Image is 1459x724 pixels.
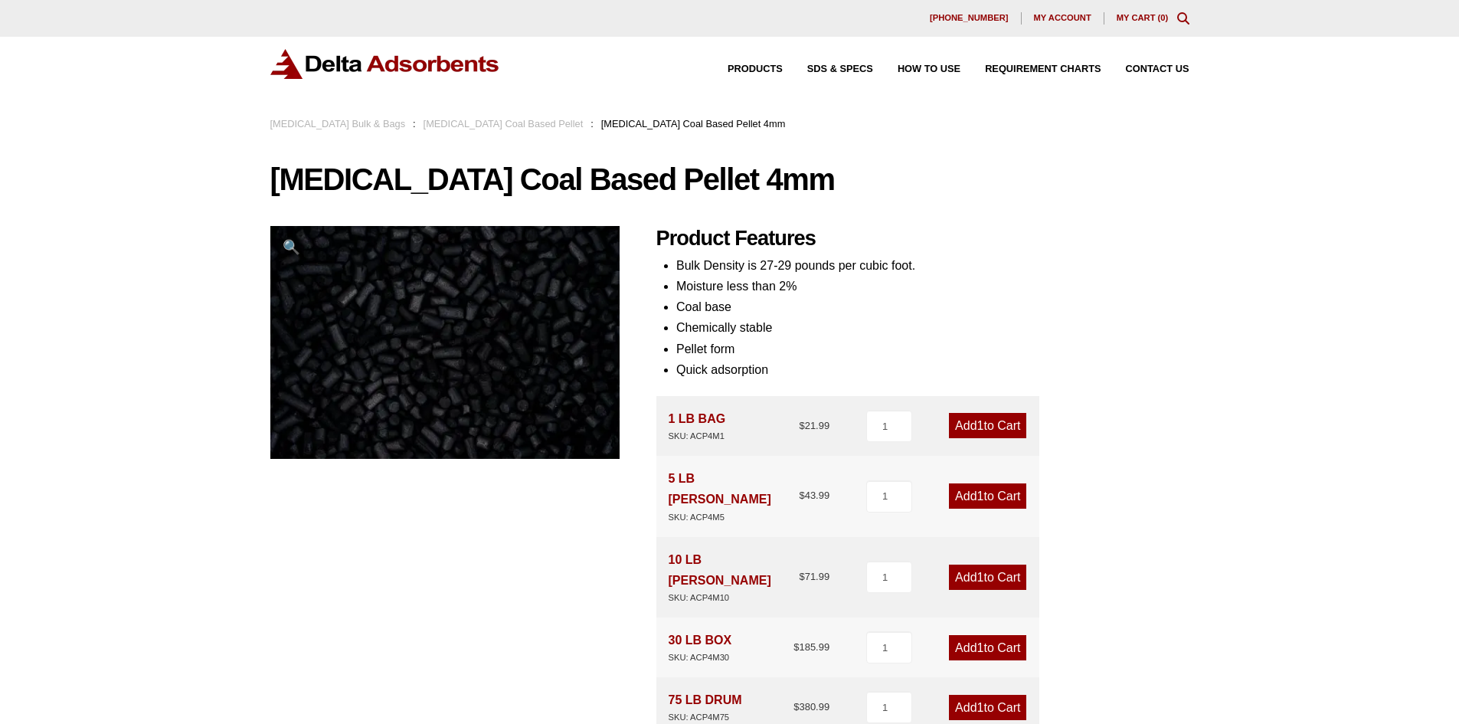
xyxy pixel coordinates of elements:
span: : [590,118,594,129]
a: SDS & SPECS [783,64,873,74]
div: SKU: ACP4M5 [669,510,800,525]
div: SKU: ACP4M10 [669,591,800,605]
span: Products [728,64,783,74]
span: 🔍 [283,239,300,255]
div: SKU: ACP4M1 [669,429,726,444]
a: Add1to Cart [949,413,1026,438]
a: Add1to Cart [949,635,1026,660]
a: [MEDICAL_DATA] Bulk & Bags [270,118,406,129]
div: 30 LB BOX [669,630,732,665]
a: [MEDICAL_DATA] Coal Based Pellet [424,118,584,129]
span: $ [793,641,799,653]
span: 1 [977,419,984,432]
span: [PHONE_NUMBER] [930,14,1009,22]
li: Pellet form [676,339,1189,359]
div: 10 LB [PERSON_NAME] [669,549,800,605]
span: 1 [977,701,984,714]
a: My Cart (0) [1117,13,1169,22]
a: [PHONE_NUMBER] [918,12,1022,25]
span: 1 [977,571,984,584]
bdi: 185.99 [793,641,829,653]
span: $ [799,490,804,501]
a: Requirement Charts [960,64,1101,74]
a: Contact Us [1101,64,1189,74]
bdi: 380.99 [793,701,829,713]
span: $ [793,701,799,713]
span: My account [1034,14,1091,22]
span: 0 [1160,13,1165,22]
div: Toggle Modal Content [1177,12,1189,25]
li: Bulk Density is 27-29 pounds per cubic foot. [676,255,1189,276]
h2: Product Features [656,226,1189,251]
span: $ [799,571,804,582]
a: Add1to Cart [949,565,1026,590]
span: [MEDICAL_DATA] Coal Based Pellet 4mm [601,118,786,129]
a: Add1to Cart [949,695,1026,720]
span: How to Use [898,64,960,74]
bdi: 71.99 [799,571,829,582]
span: 1 [977,641,984,654]
span: : [413,118,416,129]
h1: [MEDICAL_DATA] Coal Based Pellet 4mm [270,163,1189,195]
div: SKU: ACP4M30 [669,650,732,665]
bdi: 21.99 [799,420,829,431]
a: View full-screen image gallery [270,226,312,268]
span: SDS & SPECS [807,64,873,74]
div: 5 LB [PERSON_NAME] [669,468,800,524]
li: Moisture less than 2% [676,276,1189,296]
a: Add1to Cart [949,483,1026,509]
a: My account [1022,12,1104,25]
span: $ [799,420,804,431]
span: Contact Us [1126,64,1189,74]
a: How to Use [873,64,960,74]
li: Quick adsorption [676,359,1189,380]
li: Chemically stable [676,317,1189,338]
li: Coal base [676,296,1189,317]
img: Delta Adsorbents [270,49,500,79]
a: Products [703,64,783,74]
div: 1 LB BAG [669,408,726,444]
span: 1 [977,490,984,503]
span: Requirement Charts [985,64,1101,74]
bdi: 43.99 [799,490,829,501]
